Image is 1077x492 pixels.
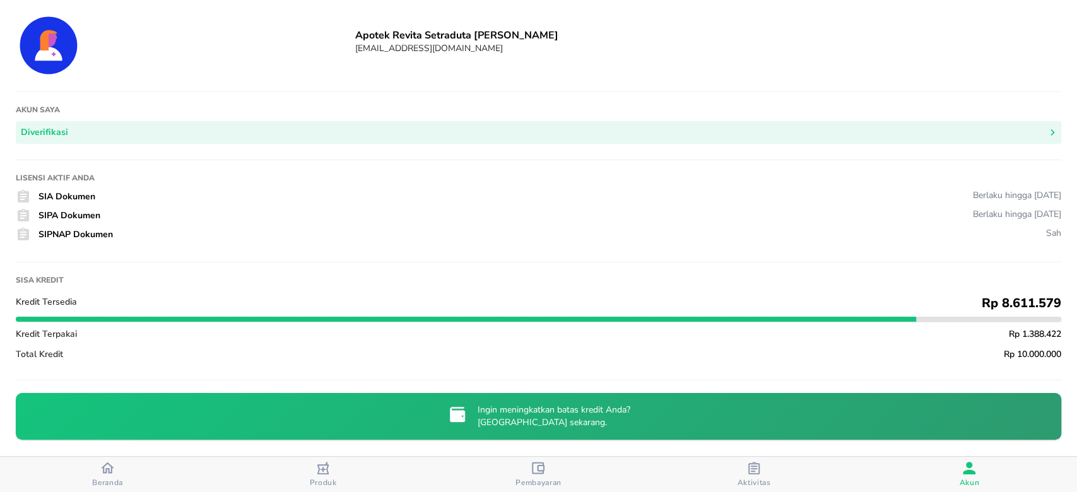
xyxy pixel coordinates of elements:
img: credit-limit-upgrade-request-icon [447,404,468,425]
h1: Akun saya [16,105,1061,115]
span: SIA Dokumen [38,190,95,202]
h1: Sisa kredit [16,275,1061,285]
span: Rp 8.611.579 [982,295,1061,312]
h6: Apotek Revita Setraduta [PERSON_NAME] [355,28,1061,42]
span: Beranda [92,477,123,488]
img: Account Details [16,13,81,78]
span: Total Kredit [16,348,63,360]
button: Pembayaran [431,457,646,492]
div: Sah [1046,227,1061,239]
span: Aktivitas [737,477,770,488]
span: Akun [959,477,979,488]
span: Produk [310,477,337,488]
button: Akun [862,457,1077,492]
span: Pembayaran [515,477,562,488]
div: Berlaku hingga [DATE] [973,208,1061,220]
span: Rp 10.000.000 [1004,348,1061,360]
button: Diverifikasi [16,121,1061,144]
span: Rp 1.388.422 [1009,328,1061,340]
span: Kredit Tersedia [16,296,77,308]
span: SIPNAP Dokumen [38,228,113,240]
button: Produk [215,457,430,492]
p: Ingin meningkatkan batas kredit Anda? [GEOGRAPHIC_DATA] sekarang. [478,404,630,429]
span: SIPA Dokumen [38,209,100,221]
span: Kredit Terpakai [16,328,77,340]
h6: [EMAIL_ADDRESS][DOMAIN_NAME] [355,42,1061,54]
div: Diverifikasi [21,125,68,141]
button: Aktivitas [646,457,861,492]
h1: Lisensi Aktif Anda [16,173,1061,183]
div: Berlaku hingga [DATE] [973,189,1061,201]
